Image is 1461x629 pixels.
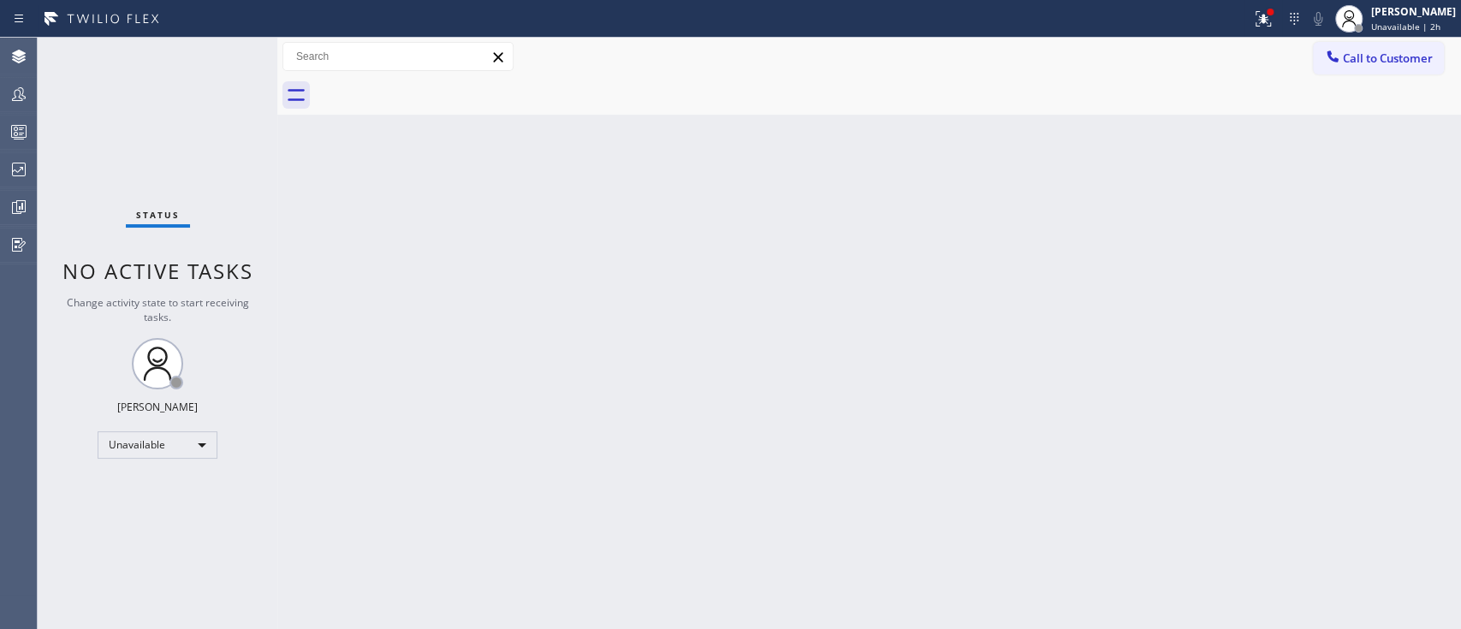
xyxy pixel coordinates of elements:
button: Mute [1306,7,1330,31]
span: Change activity state to start receiving tasks. [67,295,249,324]
div: Unavailable [98,431,217,459]
span: Unavailable | 2h [1371,21,1440,33]
div: [PERSON_NAME] [117,400,198,414]
input: Search [283,43,513,70]
span: Status [136,209,180,221]
button: Call to Customer [1313,42,1444,74]
span: No active tasks [62,257,253,285]
span: Call to Customer [1343,50,1433,66]
div: [PERSON_NAME] [1371,4,1456,19]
